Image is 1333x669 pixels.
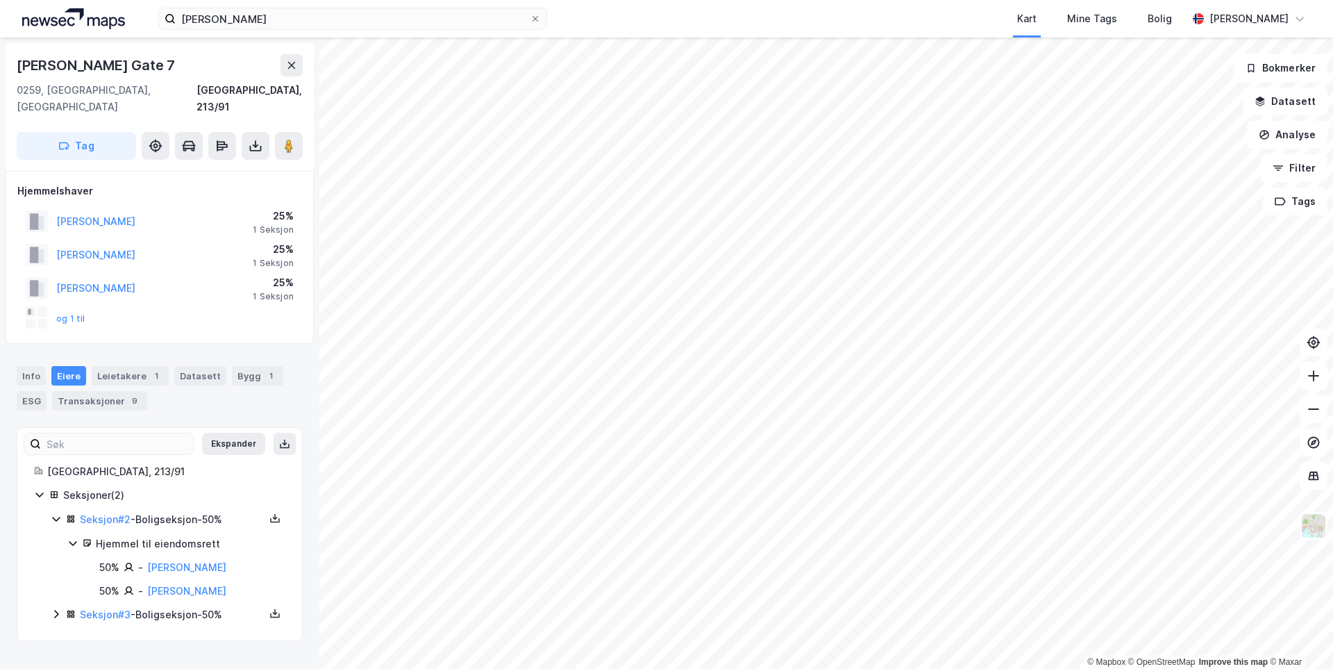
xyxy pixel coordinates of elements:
[147,585,226,597] a: [PERSON_NAME]
[1017,10,1037,27] div: Kart
[128,394,142,408] div: 9
[1148,10,1172,27] div: Bolig
[253,208,294,224] div: 25%
[1264,602,1333,669] div: Kontrollprogram for chat
[253,274,294,291] div: 25%
[96,536,285,552] div: Hjemmel til eiendomsrett
[253,224,294,236] div: 1 Seksjon
[1264,602,1333,669] iframe: Chat Widget
[149,369,163,383] div: 1
[63,487,285,504] div: Seksjoner ( 2 )
[17,132,136,160] button: Tag
[138,559,143,576] div: -
[253,291,294,302] div: 1 Seksjon
[17,366,46,386] div: Info
[22,8,125,29] img: logo.a4113a55bc3d86da70a041830d287a7e.svg
[1199,657,1268,667] a: Improve this map
[232,366,283,386] div: Bygg
[174,366,226,386] div: Datasett
[51,366,86,386] div: Eiere
[92,366,169,386] div: Leietakere
[1263,188,1327,215] button: Tags
[1128,657,1196,667] a: OpenStreetMap
[99,559,119,576] div: 50%
[52,391,147,411] div: Transaksjoner
[47,463,285,480] div: [GEOGRAPHIC_DATA], 213/91
[1234,54,1327,82] button: Bokmerker
[196,82,303,115] div: [GEOGRAPHIC_DATA], 213/91
[99,583,119,600] div: 50%
[17,183,302,199] div: Hjemmelshaver
[138,583,143,600] div: -
[253,241,294,258] div: 25%
[1261,154,1327,182] button: Filter
[80,513,131,525] a: Seksjon#2
[17,54,178,76] div: [PERSON_NAME] Gate 7
[1087,657,1125,667] a: Mapbox
[253,258,294,269] div: 1 Seksjon
[1300,513,1327,539] img: Z
[1247,121,1327,149] button: Analyse
[80,606,265,623] div: - Boligseksjon - 50%
[1209,10,1289,27] div: [PERSON_NAME]
[17,82,196,115] div: 0259, [GEOGRAPHIC_DATA], [GEOGRAPHIC_DATA]
[1067,10,1117,27] div: Mine Tags
[80,609,131,620] a: Seksjon#3
[80,511,265,528] div: - Boligseksjon - 50%
[264,369,278,383] div: 1
[41,433,193,454] input: Søk
[176,8,530,29] input: Søk på adresse, matrikkel, gårdeiere, leietakere eller personer
[147,561,226,573] a: [PERSON_NAME]
[17,391,47,411] div: ESG
[1243,88,1327,115] button: Datasett
[202,433,265,455] button: Ekspander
